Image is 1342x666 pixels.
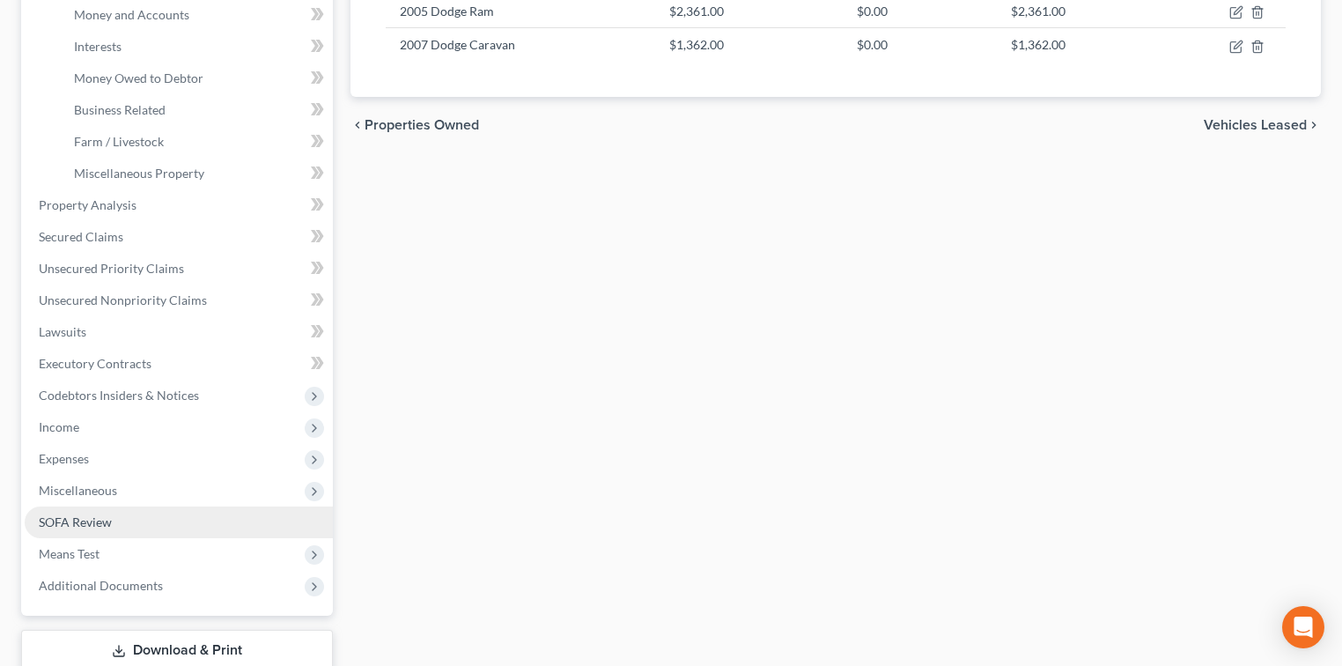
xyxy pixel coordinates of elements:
[25,221,333,253] a: Secured Claims
[39,324,86,339] span: Lawsuits
[39,197,136,212] span: Property Analysis
[74,39,122,54] span: Interests
[25,507,333,538] a: SOFA Review
[39,388,199,403] span: Codebtors Insiders & Notices
[74,166,204,181] span: Miscellaneous Property
[39,292,207,307] span: Unsecured Nonpriority Claims
[39,578,163,593] span: Additional Documents
[843,28,997,62] td: $0.00
[39,483,117,498] span: Miscellaneous
[39,229,123,244] span: Secured Claims
[60,31,333,63] a: Interests
[39,261,184,276] span: Unsecured Priority Claims
[25,348,333,380] a: Executory Contracts
[39,451,89,466] span: Expenses
[365,118,479,132] span: Properties Owned
[25,189,333,221] a: Property Analysis
[25,253,333,285] a: Unsecured Priority Claims
[60,63,333,94] a: Money Owed to Debtor
[74,70,203,85] span: Money Owed to Debtor
[39,546,100,561] span: Means Test
[1307,118,1321,132] i: chevron_right
[350,118,479,132] button: chevron_left Properties Owned
[655,28,843,62] td: $1,362.00
[39,419,79,434] span: Income
[60,158,333,189] a: Miscellaneous Property
[997,28,1165,62] td: $1,362.00
[39,514,112,529] span: SOFA Review
[1282,606,1324,648] div: Open Intercom Messenger
[350,118,365,132] i: chevron_left
[1204,118,1321,132] button: Vehicles Leased chevron_right
[25,316,333,348] a: Lawsuits
[1204,118,1307,132] span: Vehicles Leased
[39,356,151,371] span: Executory Contracts
[386,28,655,62] td: 2007 Dodge Caravan
[60,94,333,126] a: Business Related
[74,134,164,149] span: Farm / Livestock
[74,102,166,117] span: Business Related
[74,7,189,22] span: Money and Accounts
[25,285,333,316] a: Unsecured Nonpriority Claims
[60,126,333,158] a: Farm / Livestock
